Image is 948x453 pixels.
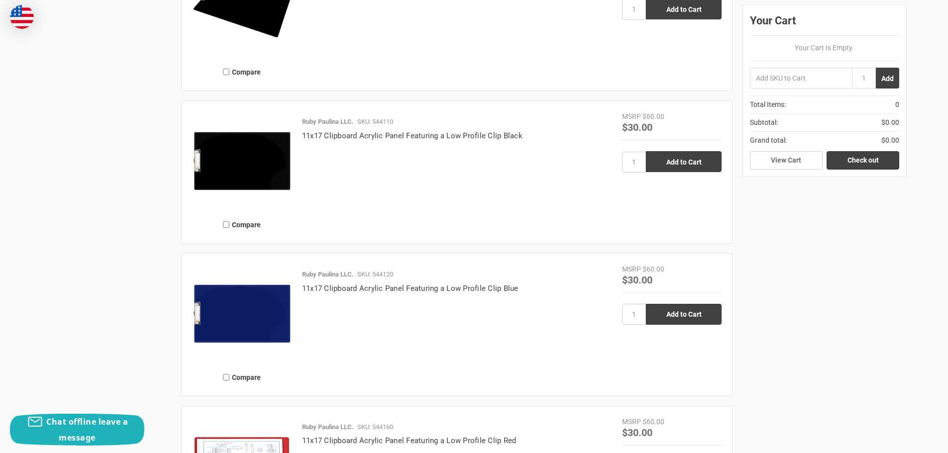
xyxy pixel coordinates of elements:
p: SKU: 544120 [357,270,393,279]
p: Ruby Paulina LLC. [302,270,354,279]
span: $0.00 [881,117,899,128]
span: $0.00 [881,135,899,146]
img: 11x17 Clipboard Acrylic Panel Featuring a Low Profile Clip Black [192,111,292,211]
p: SKU: 544110 [357,117,393,127]
div: MSRP [622,111,641,122]
span: Grand total: [750,135,787,146]
span: $30.00 [622,120,652,133]
div: MSRP [622,264,641,274]
a: 11x17 Clipboard Acrylic Panel Featuring a Low Profile Clip Red [302,436,517,445]
a: 11x17 Clipboard Acrylic Panel Featuring a Low Profile Clip Blue [302,284,519,293]
p: Your Cart Is Empty. [750,43,899,53]
button: Add [876,68,899,89]
span: 0 [895,99,899,110]
p: Ruby Paulina LLC. [302,117,354,127]
a: 11x17 Clipboard Acrylic Panel Featuring a Low Profile Clip Black [302,131,523,140]
span: $60.00 [642,112,664,120]
button: Chat offline leave a message [10,414,144,446]
iframe: Google Customer Reviews [866,426,948,453]
span: $30.00 [622,426,652,439]
span: $30.00 [622,273,652,286]
label: Compare [192,216,292,233]
span: Total Items: [750,99,786,110]
label: Compare [192,369,292,385]
input: Compare [223,69,229,75]
span: $60.00 [642,418,664,426]
div: Your Cart [750,12,899,36]
label: Compare [192,64,292,80]
input: Add to Cart [646,304,722,325]
span: Subtotal: [750,117,778,128]
a: View Cart [750,151,823,170]
input: Compare [223,374,229,380]
input: Add SKU to Cart [750,68,852,89]
span: Chat offline leave a message [46,416,128,443]
img: 11x17 Clipboard Acrylic Panel Featuring a Low Profile Clip Blue [192,264,292,363]
input: Add to Cart [646,151,722,172]
img: duty and tax information for United States [10,5,34,29]
input: Compare [223,221,229,228]
div: MSRP [622,417,641,427]
p: SKU: 544160 [357,422,393,432]
a: Check out [827,151,899,170]
span: $60.00 [642,265,664,273]
p: Ruby Paulina LLC. [302,422,354,432]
